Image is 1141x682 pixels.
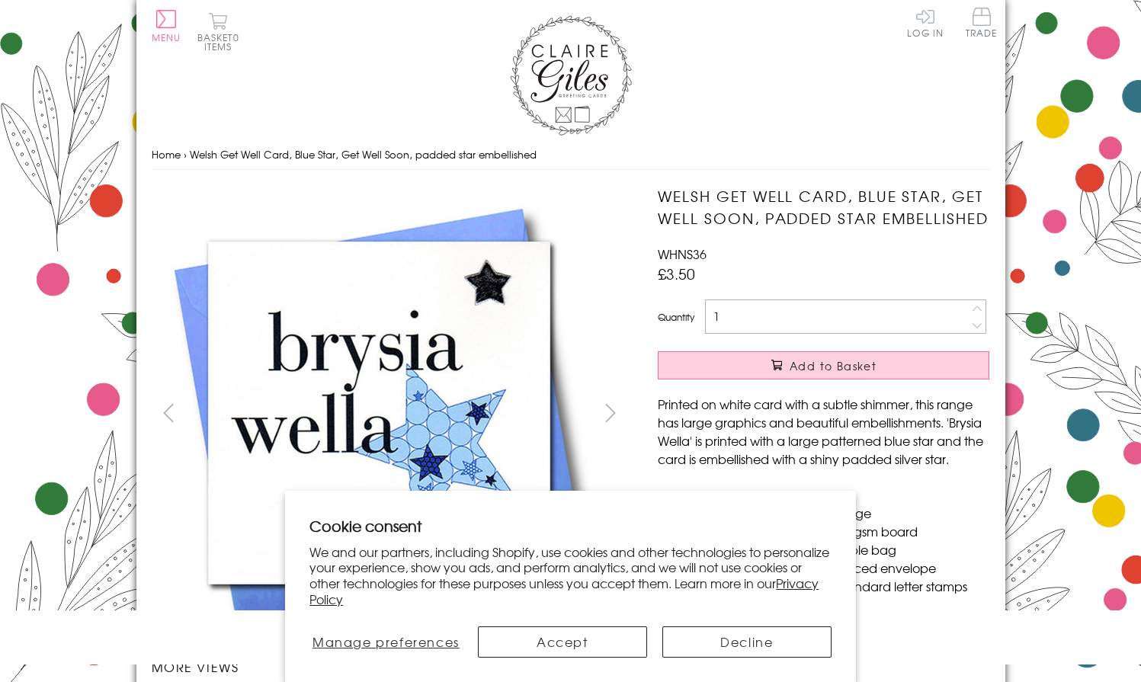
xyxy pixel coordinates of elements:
nav: breadcrumbs [152,139,990,171]
span: Add to Basket [790,358,877,373]
span: › [184,147,187,162]
span: Manage preferences [312,632,460,651]
p: Printed on white card with a subtle shimmer, this range has large graphics and beautiful embellis... [658,395,989,468]
h3: More views [152,658,628,676]
span: Welsh Get Well Card, Blue Star, Get Well Soon, padded star embellished [190,147,537,162]
button: Basket0 items [197,12,239,51]
li: Dimensions: 150mm x 150mm [673,485,989,504]
span: 0 items [204,30,239,53]
label: Quantity [658,310,694,324]
a: Privacy Policy [309,574,819,608]
button: next [593,395,627,430]
button: prev [152,395,186,430]
span: Trade [966,8,998,37]
button: Menu [152,10,181,42]
span: £3.50 [658,263,695,284]
span: WHNS36 [658,245,707,263]
button: Decline [662,626,832,658]
span: Menu [152,30,181,44]
a: Home [152,147,181,162]
button: Manage preferences [309,626,462,658]
a: Trade [966,8,998,40]
button: Accept [478,626,647,658]
h1: Welsh Get Well Card, Blue Star, Get Well Soon, padded star embellished [658,185,989,229]
a: Log In [907,8,944,37]
img: Welsh Get Well Card, Blue Star, Get Well Soon, padded star embellished [152,185,609,642]
img: Claire Giles Greetings Cards [510,15,632,136]
p: We and our partners, including Shopify, use cookies and other technologies to personalize your ex... [309,544,832,607]
h2: Cookie consent [309,515,832,536]
button: Add to Basket [658,351,989,379]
